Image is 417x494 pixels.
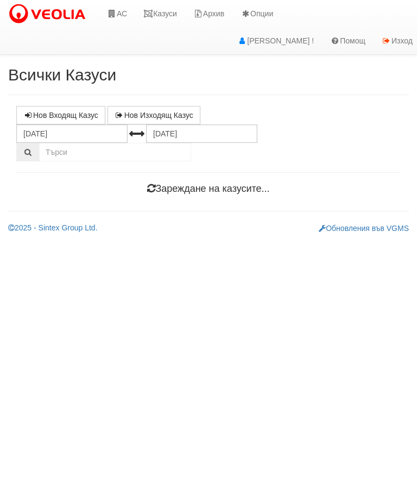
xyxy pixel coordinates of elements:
h4: Зареждане на казусите... [16,184,401,195]
img: VeoliaLogo.png [8,3,91,26]
a: Помощ [322,27,374,54]
a: [PERSON_NAME] ! [229,27,322,54]
a: 2025 - Sintex Group Ltd. [8,223,98,232]
input: Търсене по Идентификатор, Бл/Вх/Ап, Тип, Описание, Моб. Номер, Имейл, Файл, Коментар, [39,143,191,161]
a: Нов Входящ Казус [16,106,105,124]
h2: Всички Казуси [8,66,409,84]
a: Обновления във VGMS [319,224,409,233]
a: Нов Изходящ Казус [108,106,200,124]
